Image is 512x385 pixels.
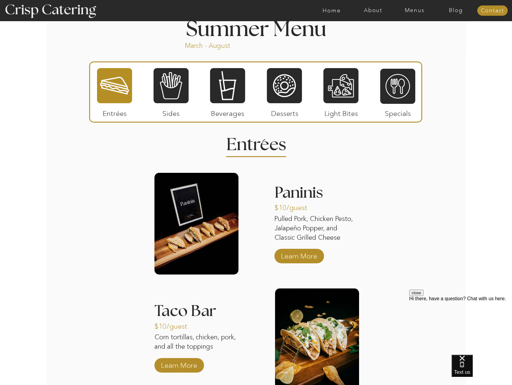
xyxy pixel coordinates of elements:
h3: Taco Bar [154,303,238,311]
p: Light Bites [321,103,361,121]
p: Specials [378,103,418,121]
p: Sides [151,103,191,121]
a: About [352,8,394,14]
p: $10/guest [274,197,315,215]
p: Entrées [95,103,135,121]
p: $10/guest [154,316,195,334]
a: Home [311,8,352,14]
p: Corn tortillas, chicken, pork, and all the toppings [154,333,238,362]
h2: Entrees [226,136,286,148]
a: Learn More [159,355,199,373]
a: Blog [435,8,477,14]
a: Learn More [279,246,319,263]
p: Pulled Pork, Chicken Pesto, Jalapeño Popper, and Classic Grilled Cheese [274,214,358,243]
p: Desserts [264,103,305,121]
a: Menus [394,8,435,14]
iframe: podium webchat widget prompt [409,290,512,362]
iframe: podium webchat widget bubble [452,355,512,385]
a: Contact [477,8,508,14]
p: Beverages [207,103,248,121]
h3: Paninis [274,185,358,204]
p: March - August [185,41,268,48]
h1: Summer Menu [172,19,340,37]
